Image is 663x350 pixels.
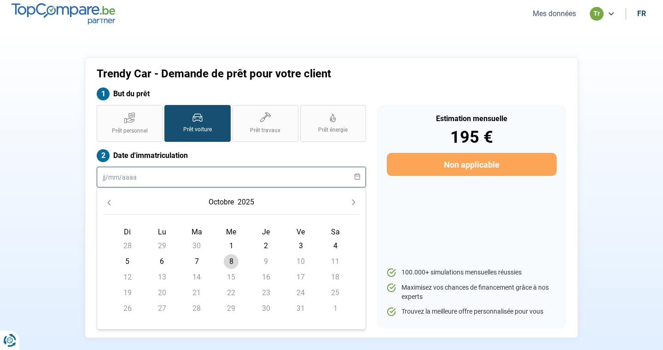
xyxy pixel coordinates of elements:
[224,239,238,253] span: 1
[110,269,145,285] td: 12
[207,194,236,210] button: Choose Month
[328,301,343,316] span: 1
[120,254,135,269] span: 5
[214,285,249,301] td: 22
[224,254,238,269] span: 8
[97,188,366,330] div: Choose Date
[387,153,557,176] button: Non applicable
[283,238,318,254] td: 3
[180,238,214,254] td: 30
[214,254,249,269] td: 8
[293,254,308,269] span: 10
[328,254,343,269] span: 11
[387,268,557,277] li: 100.000+ simulations mensuelles réussies
[259,301,273,316] span: 30
[110,301,145,316] td: 26
[637,9,646,18] div: fr
[347,196,360,209] button: Next Month
[192,227,202,236] span: Ma
[124,227,131,236] span: Di
[97,67,446,81] h1: Trendy Car - Demande de prêt pour votre client
[180,269,214,285] td: 14
[283,254,318,269] td: 10
[155,254,169,269] span: 6
[387,283,557,301] li: Maximisez vos chances de financement grâce à nos experts
[155,270,169,285] span: 13
[214,301,249,316] td: 29
[249,238,283,254] td: 2
[120,301,135,316] span: 26
[283,269,318,285] td: 17
[293,239,308,253] span: 3
[530,9,579,18] button: Mes données
[224,301,238,316] span: 29
[189,286,204,300] span: 21
[183,126,212,134] span: Prêt voiture
[259,286,273,300] span: 23
[249,285,283,301] td: 23
[155,301,169,316] span: 27
[110,254,145,269] td: 5
[259,239,273,253] span: 2
[189,301,204,316] span: 28
[318,285,353,301] td: 25
[112,127,148,135] span: Prêt personnel
[293,286,308,300] span: 24
[331,227,340,236] span: Sa
[110,238,145,254] td: 28
[145,254,179,269] td: 6
[328,239,343,253] span: 4
[318,301,353,316] td: 1
[180,285,214,301] td: 21
[145,285,179,301] td: 20
[189,239,204,253] span: 30
[103,196,116,209] button: Previous Month
[297,227,305,236] span: Ve
[226,227,236,236] span: Me
[12,3,115,24] img: TopCompare.be
[155,239,169,253] span: 29
[318,254,353,269] td: 11
[318,126,348,134] span: Prêt énergie
[318,269,353,285] td: 18
[97,149,366,162] label: Date d'immatriculation
[590,7,604,21] div: tr
[328,270,343,285] span: 18
[145,269,179,285] td: 13
[214,269,249,285] td: 15
[387,129,557,146] div: 195 €
[387,307,557,316] li: Trouvez la meilleure offre personnalisée pour vous
[110,285,145,301] td: 19
[262,227,270,236] span: Je
[180,301,214,316] td: 28
[283,301,318,316] td: 31
[250,127,280,134] span: Prêt travaux
[158,227,166,236] span: Lu
[293,301,308,316] span: 31
[120,270,135,285] span: 12
[259,254,273,269] span: 9
[249,269,283,285] td: 16
[318,238,353,254] td: 4
[97,167,366,187] input: jj/mm/aaaa
[97,87,366,100] label: But du prêt
[155,286,169,300] span: 20
[120,239,135,253] span: 28
[145,238,179,254] td: 29
[259,270,273,285] span: 16
[387,115,557,122] div: Estimation mensuelle
[283,285,318,301] td: 24
[224,286,238,300] span: 22
[120,286,135,300] span: 19
[145,301,179,316] td: 27
[293,270,308,285] span: 17
[236,194,256,210] button: Choose Year
[180,254,214,269] td: 7
[224,270,238,285] span: 15
[328,286,343,300] span: 25
[189,270,204,285] span: 14
[189,254,204,269] span: 7
[214,238,249,254] td: 1
[249,301,283,316] td: 30
[249,254,283,269] td: 9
